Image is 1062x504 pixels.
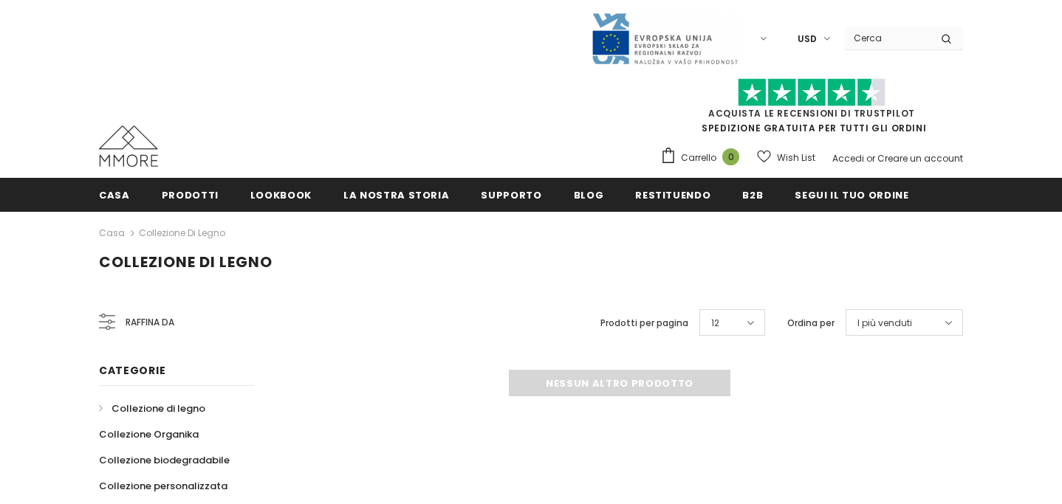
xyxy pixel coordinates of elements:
a: Wish List [757,145,815,170]
a: supporto [481,178,541,211]
span: Carrello [681,151,716,165]
span: SPEDIZIONE GRATUITA PER TUTTI GLI ORDINI [660,85,963,134]
span: Prodotti [162,188,219,202]
span: Collezione Organika [99,427,199,441]
a: Creare un account [877,152,963,165]
span: Categorie [99,363,165,378]
a: Collezione di legno [99,396,205,421]
span: La nostra storia [343,188,449,202]
span: I più venduti [857,316,912,331]
label: Prodotti per pagina [600,316,688,331]
span: 0 [722,148,739,165]
a: Collezione di legno [139,227,225,239]
input: Search Site [845,27,930,49]
span: Collezione di legno [99,252,273,272]
a: Restituendo [635,178,710,211]
a: Prodotti [162,178,219,211]
span: Lookbook [250,188,312,202]
a: Segui il tuo ordine [795,178,908,211]
img: Fidati di Pilot Stars [738,78,885,107]
span: USD [798,32,817,46]
span: Casa [99,188,130,202]
span: 12 [711,316,719,331]
a: Accedi [832,152,864,165]
span: Raffina da [126,314,174,331]
span: Collezione di legno [112,401,205,415]
a: Lookbook [250,178,312,211]
span: Wish List [777,151,815,165]
a: B2B [742,178,763,211]
span: or [866,152,875,165]
label: Ordina per [787,316,835,331]
a: La nostra storia [343,178,449,211]
a: Collezione biodegradabile [99,447,230,473]
span: Collezione biodegradabile [99,453,230,467]
span: Restituendo [635,188,710,202]
a: Blog [574,178,604,211]
a: Collezione Organika [99,421,199,447]
a: Acquista le recensioni di TrustPilot [708,107,915,120]
img: Javni Razpis [591,12,739,66]
img: Casi MMORE [99,125,158,167]
a: Collezione personalizzata [99,473,227,499]
a: Casa [99,178,130,211]
a: Casa [99,224,125,242]
a: Carrello 0 [660,147,747,169]
span: supporto [481,188,541,202]
span: Collezione personalizzata [99,479,227,493]
span: Segui il tuo ordine [795,188,908,202]
a: Javni Razpis [591,32,739,44]
span: B2B [742,188,763,202]
span: Blog [574,188,604,202]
